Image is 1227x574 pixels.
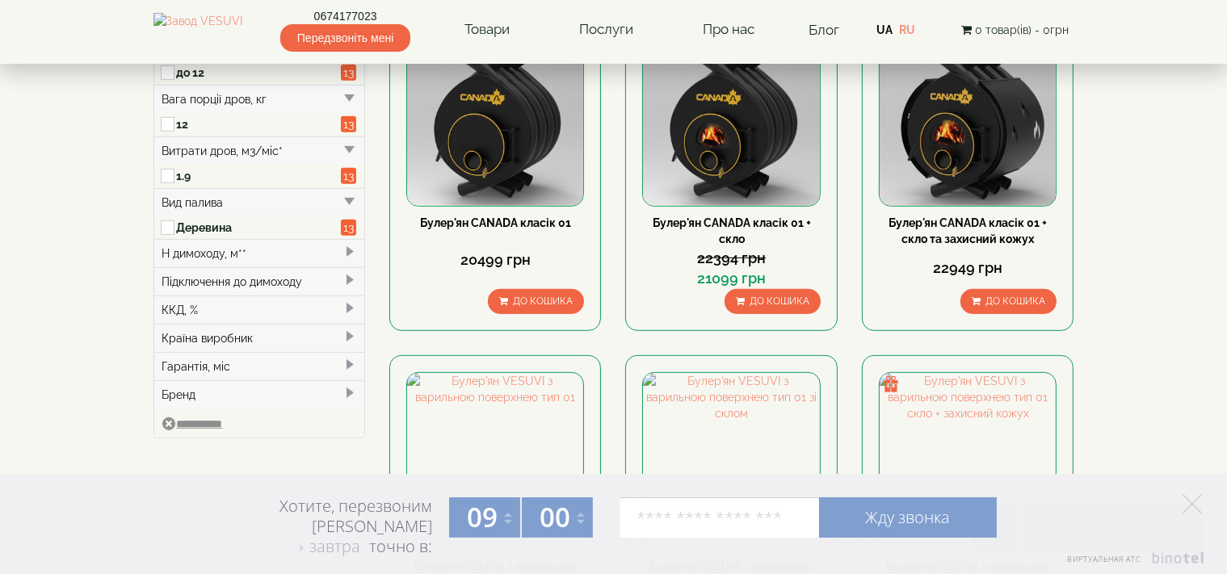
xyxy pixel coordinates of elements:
img: Булер'ян VESUVI з варильною поверхнею тип 01 зі склом [643,373,819,549]
span: 13 [341,168,356,184]
div: ККД, % [154,295,365,324]
span: 13 [341,220,356,236]
div: 22949 грн [879,258,1057,279]
span: 13 [341,65,356,81]
a: UA [876,23,893,36]
div: Бренд [154,380,365,409]
img: Булер'ян VESUVI з варильною поверхнею тип 01 скло + захисний кожух [880,373,1056,549]
span: 13 [341,116,356,132]
a: Булер'ян CANADA класік 01 + скло та захисний кожух [889,216,1047,245]
div: Гарантія, міс [154,352,365,380]
span: Передзвоніть мені [280,24,410,52]
div: Витрати дров, м3/міс* [154,136,365,165]
a: RU [899,23,915,36]
a: Виртуальная АТС [1057,552,1207,574]
img: gift [883,376,899,392]
button: 0 товар(ів) - 0грн [956,21,1074,39]
a: Товари [448,11,526,48]
button: До кошика [488,289,584,314]
img: Булер'ян CANADA класік 01 + скло та захисний кожух [880,30,1056,206]
span: 00 [540,499,570,535]
div: 21099 грн [642,268,820,289]
a: Блог [809,22,839,38]
a: Булер'ян CANADA класік 01 + скло [653,216,811,245]
img: Завод VESUVI [153,13,243,47]
span: До кошика [750,295,809,307]
button: До кошика [960,289,1057,314]
span: Виртуальная АТС [1067,554,1141,564]
div: 20499 грн [406,249,584,270]
span: 09 [467,499,498,535]
a: Про нас [687,11,771,48]
a: Послуги [563,11,649,48]
div: Вага порції дров, кг [154,85,365,113]
img: Булер'ян VESUVI з варильною поверхнею тип 01 [407,373,583,549]
div: Країна виробник [154,324,365,352]
span: До кошика [513,295,573,307]
label: 12 [177,116,342,132]
img: Булер'ян CANADA класік 01 + скло [643,30,819,206]
span: До кошика [985,295,1045,307]
div: Підключення до димоходу [154,267,365,295]
a: Жду звонка [819,497,997,538]
a: 0674177023 [280,8,410,24]
div: Вид палива [154,188,365,216]
div: H димоходу, м** [154,239,365,267]
span: завтра [310,535,361,557]
label: 1.9 [177,168,342,184]
label: Деревина [177,220,342,236]
div: Хотите, перезвоним [PERSON_NAME] точно в: [218,496,433,559]
div: 22394 грн [642,248,820,269]
button: До кошика [725,289,821,314]
span: 0 товар(ів) - 0грн [975,23,1069,36]
label: до 12 [177,65,342,81]
a: Булер'ян CANADA класік 01 [420,216,571,229]
img: Булер'ян CANADA класік 01 [407,30,583,206]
